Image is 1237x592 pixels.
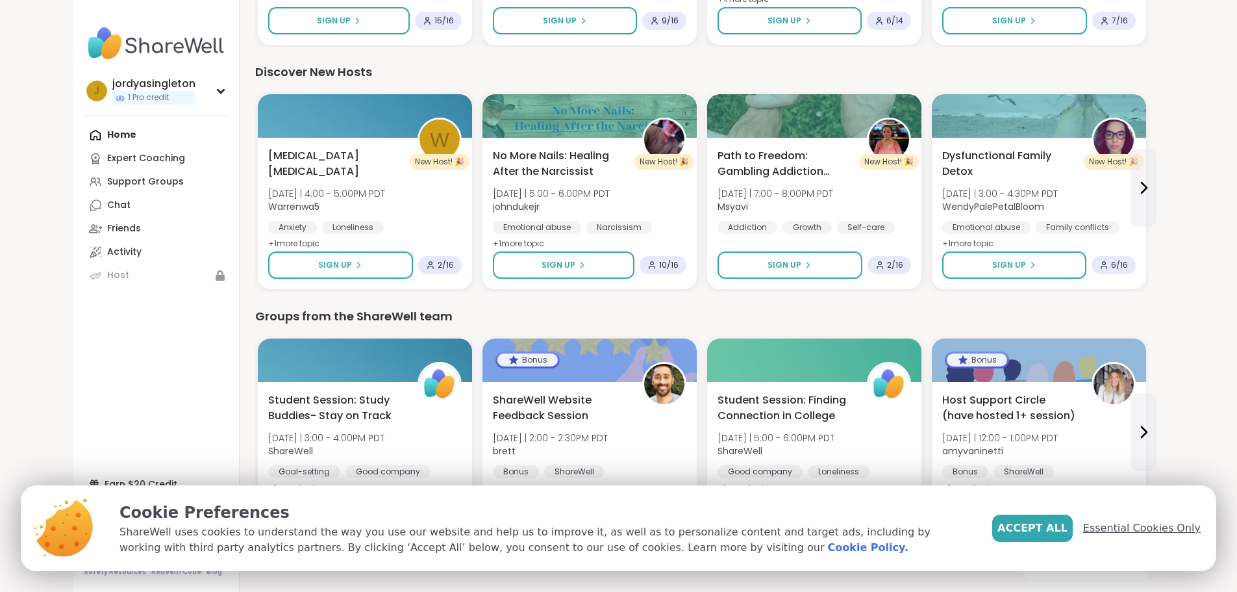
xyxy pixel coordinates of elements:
[128,92,169,103] span: 1 Pro credit
[992,515,1073,542] button: Accept All
[828,540,908,556] a: Cookie Policy.
[644,364,684,404] img: brett
[942,187,1058,200] span: [DATE] | 3:00 - 4:30PM PDT
[493,148,628,179] span: No More Nails: Healing After the Narcissist
[268,7,410,34] button: Sign Up
[942,148,1077,179] span: Dysfunctional Family Detox
[942,465,988,478] div: Bonus
[942,251,1086,279] button: Sign Up
[107,175,184,188] div: Support Groups
[107,222,141,235] div: Friends
[859,154,919,170] div: New Host! 🎉
[84,170,229,194] a: Support Groups
[84,472,229,496] div: Earn $20 Credit
[268,251,413,279] button: Sign Up
[942,200,1044,213] b: WendyPalePetalBloom
[718,148,853,179] span: Path to Freedom: Gambling Addiction support group
[94,83,99,99] span: j
[255,307,1149,326] div: Groups from the ShareWell team
[993,465,1054,478] div: ShareWell
[430,125,449,155] span: W
[268,393,403,424] span: Student Session: Study Buddies- Stay on Track
[107,199,131,212] div: Chat
[782,221,832,234] div: Growth
[119,524,971,556] p: ShareWell uses cookies to understand the way you use our website and help us to improve it, as we...
[808,465,869,478] div: Loneliness
[255,63,1149,81] div: Discover New Hosts
[493,444,516,457] b: brett
[1093,364,1134,404] img: amyvaninetti
[438,260,454,270] span: 2 / 16
[992,15,1026,27] span: Sign Up
[493,251,634,279] button: Sign Up
[718,7,862,34] button: Sign Up
[942,221,1031,234] div: Emotional abuse
[268,187,385,200] span: [DATE] | 4:00 - 5:00PM PDT
[268,148,403,179] span: [MEDICAL_DATA] [MEDICAL_DATA]
[268,200,319,213] b: Warrenwa5
[493,221,581,234] div: Emotional abuse
[317,15,351,27] span: Sign Up
[659,260,679,270] span: 10 / 16
[1084,154,1143,170] div: New Host! 🎉
[1083,521,1201,536] span: Essential Cookies Only
[542,259,575,271] span: Sign Up
[718,221,777,234] div: Addiction
[84,21,229,66] img: ShareWell Nav Logo
[493,7,637,34] button: Sign Up
[84,147,229,170] a: Expert Coaching
[493,393,628,424] span: ShareWell Website Feedback Session
[886,16,903,26] span: 6 / 14
[718,251,862,279] button: Sign Up
[1111,260,1128,270] span: 6 / 16
[206,567,222,576] a: Blog
[151,567,201,576] a: Redeem Code
[84,240,229,264] a: Activity
[345,465,431,478] div: Good company
[419,364,460,404] img: ShareWell
[1036,221,1119,234] div: Family conflicts
[84,217,229,240] a: Friends
[107,246,142,259] div: Activity
[942,7,1087,34] button: Sign Up
[718,465,803,478] div: Good company
[544,465,605,478] div: ShareWell
[268,444,313,457] b: ShareWell
[662,16,679,26] span: 9 / 16
[942,444,1003,457] b: amyvaninetti
[84,264,229,287] a: Host
[718,393,853,424] span: Student Session: Finding Connection in College
[268,221,317,234] div: Anxiety
[497,354,558,367] div: Bonus
[493,187,610,200] span: [DATE] | 5:00 - 6:00PM PDT
[992,259,1026,271] span: Sign Up
[718,187,833,200] span: [DATE] | 7:00 - 8:00PM PDT
[837,221,895,234] div: Self-care
[493,431,608,444] span: [DATE] | 2:00 - 2:30PM PDT
[947,354,1007,367] div: Bonus
[493,200,540,213] b: johndukejr
[410,154,469,170] div: New Host! 🎉
[119,501,971,524] p: Cookie Preferences
[493,465,539,478] div: Bonus
[997,521,1068,536] span: Accept All
[1112,16,1128,26] span: 7 / 16
[543,15,577,27] span: Sign Up
[434,16,454,26] span: 15 / 16
[268,431,384,444] span: [DATE] | 3:00 - 4:00PM PDT
[268,465,340,478] div: Goal-setting
[718,431,834,444] span: [DATE] | 5:00 - 6:00PM PDT
[869,364,909,404] img: ShareWell
[1093,120,1134,160] img: WendyPalePetalBloom
[887,260,903,270] span: 2 / 16
[768,15,801,27] span: Sign Up
[718,444,762,457] b: ShareWell
[768,259,801,271] span: Sign Up
[84,567,146,576] a: Safety Resources
[112,77,195,91] div: jordyasingleton
[634,154,694,170] div: New Host! 🎉
[107,152,185,165] div: Expert Coaching
[718,200,748,213] b: Msyavi
[942,431,1058,444] span: [DATE] | 12:00 - 1:00PM PDT
[84,194,229,217] a: Chat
